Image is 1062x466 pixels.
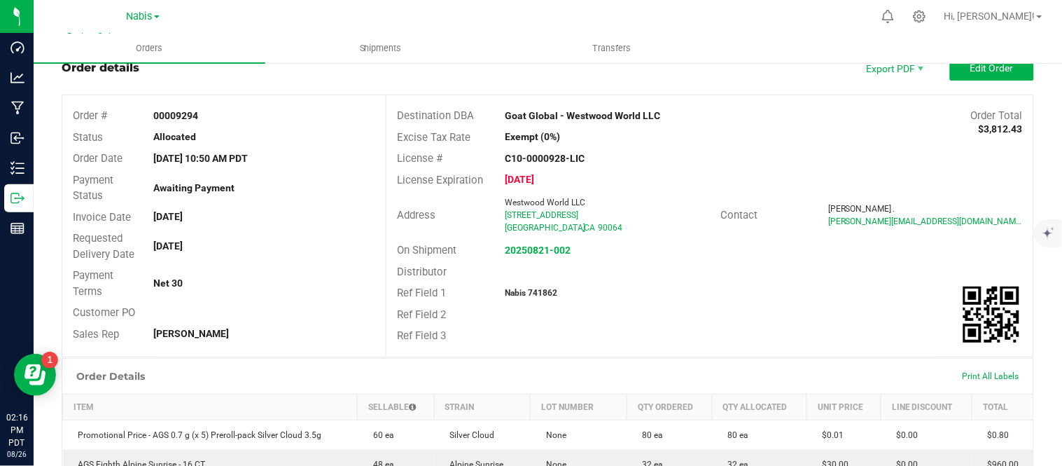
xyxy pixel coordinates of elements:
[574,42,650,55] span: Transfers
[505,288,557,298] strong: Nabis 741862
[627,394,712,420] th: Qty Ordered
[154,110,199,121] strong: 00009294
[73,269,113,298] span: Payment Terms
[828,217,1023,226] span: [PERSON_NAME][EMAIL_ADDRESS][DOMAIN_NAME]
[73,211,131,224] span: Invoice Date
[6,449,27,460] p: 08/26
[539,430,566,440] span: None
[911,10,928,23] div: Manage settings
[11,161,25,175] inline-svg: Inventory
[397,329,446,342] span: Ref Field 3
[397,244,456,256] span: On Shipment
[636,430,664,440] span: 80 ea
[154,277,183,289] strong: Net 30
[11,221,25,235] inline-svg: Reports
[963,287,1019,343] img: Scan me!
[584,223,595,233] span: CA
[598,223,622,233] span: 90064
[11,41,25,55] inline-svg: Dashboard
[11,191,25,205] inline-svg: Outbound
[981,430,1009,440] span: $0.80
[73,306,135,319] span: Customer PO
[397,308,446,321] span: Ref Field 2
[62,60,139,76] div: Order details
[76,371,145,382] h1: Order Details
[712,394,807,420] th: Qty Allocated
[11,101,25,115] inline-svg: Manufacturing
[6,411,27,449] p: 02:16 PM PDT
[265,34,497,63] a: Shipments
[154,328,230,339] strong: [PERSON_NAME]
[154,182,235,193] strong: Awaiting Payment
[397,152,442,165] span: License #
[496,34,728,63] a: Transfers
[807,394,881,420] th: Unit Price
[828,204,892,214] span: [PERSON_NAME]
[154,153,249,164] strong: [DATE] 10:50 AM PDT
[73,131,103,144] span: Status
[950,55,1034,81] button: Edit Order
[73,174,113,203] span: Payment Status
[73,232,134,261] span: Requested Delivery Date
[341,42,421,55] span: Shipments
[63,394,358,420] th: Item
[73,109,107,122] span: Order #
[881,394,972,420] th: Line Discount
[397,131,470,144] span: Excise Tax Rate
[893,204,895,214] span: .
[971,109,1023,122] span: Order Total
[397,209,435,221] span: Address
[154,240,183,252] strong: [DATE]
[944,11,1035,22] span: Hi, [PERSON_NAME]!
[963,287,1019,343] qrcode: 00009294
[41,352,58,369] iframe: Resource center unread badge
[34,34,265,63] a: Orders
[154,131,197,142] strong: Allocated
[442,430,494,440] span: Silver Cloud
[505,223,585,233] span: [GEOGRAPHIC_DATA]
[397,266,447,278] span: Distributor
[397,287,446,299] span: Ref Field 1
[73,152,123,165] span: Order Date
[816,430,844,440] span: $0.01
[127,11,153,22] span: Nabis
[397,174,483,186] span: License Expiration
[71,430,322,440] span: Promotional Price - AGS 0.7 g (x 5) Preroll-pack Silver Cloud 3.5g
[11,71,25,85] inline-svg: Analytics
[117,42,181,55] span: Orders
[979,123,1023,135] strong: $3,812.43
[582,223,584,233] span: ,
[366,430,394,440] span: 60 ea
[531,394,627,420] th: Lot Number
[970,62,1014,74] span: Edit Order
[154,211,183,222] strong: [DATE]
[434,394,531,420] th: Strain
[505,245,571,256] a: 20250821-002
[11,131,25,145] inline-svg: Inbound
[505,198,585,207] span: Westwood World LLC
[505,210,578,220] span: [STREET_ADDRESS]
[73,328,119,341] span: Sales Rep
[720,430,748,440] span: 80 ea
[505,131,560,142] strong: Exempt (0%)
[720,209,757,221] span: Contact
[505,174,534,185] strong: [DATE]
[505,110,660,121] strong: Goat Global - Westwood World LLC
[397,109,474,122] span: Destination DBA
[972,394,1033,420] th: Total
[14,354,56,396] iframe: Resource center
[358,394,434,420] th: Sellable
[852,55,936,81] li: Export PDF
[963,371,1019,381] span: Print All Labels
[505,153,585,164] strong: C10-0000928-LIC
[890,430,918,440] span: $0.00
